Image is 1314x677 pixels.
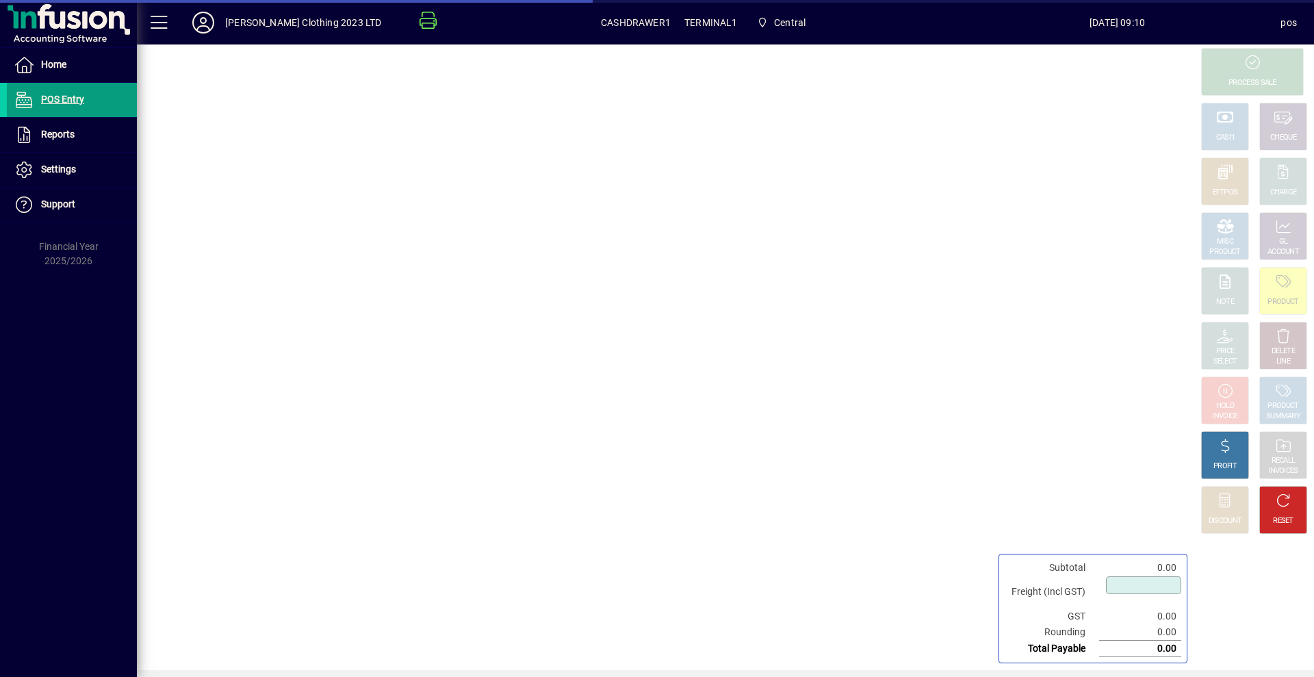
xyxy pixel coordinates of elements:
div: NOTE [1216,297,1234,307]
span: CASHDRAWER1 [601,12,671,34]
div: CASH [1216,133,1234,143]
div: pos [1280,12,1297,34]
div: PRODUCT [1209,247,1240,257]
div: DELETE [1272,346,1295,357]
div: PRODUCT [1267,297,1298,307]
td: GST [1005,609,1099,624]
div: SELECT [1213,357,1237,367]
div: CHARGE [1270,188,1297,198]
div: PROCESS SALE [1228,78,1276,88]
td: Subtotal [1005,560,1099,576]
div: PRICE [1216,346,1235,357]
div: SUMMARY [1266,411,1300,422]
div: GL [1279,237,1288,247]
div: PROFIT [1213,461,1237,472]
div: LINE [1276,357,1290,367]
a: Reports [7,118,137,152]
div: CHEQUE [1270,133,1296,143]
div: PRODUCT [1267,401,1298,411]
span: Central [774,12,806,34]
div: RECALL [1272,456,1296,466]
td: Freight (Incl GST) [1005,576,1099,609]
span: POS Entry [41,94,84,105]
a: Settings [7,153,137,187]
button: Profile [181,10,225,35]
div: INVOICE [1212,411,1237,422]
div: DISCOUNT [1209,516,1241,526]
div: EFTPOS [1213,188,1238,198]
div: INVOICES [1268,466,1298,476]
td: Total Payable [1005,641,1099,657]
span: Settings [41,164,76,175]
td: Rounding [1005,624,1099,641]
span: TERMINAL1 [684,12,738,34]
div: HOLD [1216,401,1234,411]
span: Home [41,59,66,70]
span: [DATE] 09:10 [954,12,1281,34]
td: 0.00 [1099,624,1181,641]
div: [PERSON_NAME] Clothing 2023 LTD [225,12,381,34]
div: RESET [1273,516,1293,526]
a: Home [7,48,137,82]
div: ACCOUNT [1267,247,1299,257]
a: Support [7,188,137,222]
td: 0.00 [1099,609,1181,624]
span: Reports [41,129,75,140]
td: 0.00 [1099,560,1181,576]
span: Central [751,10,812,35]
td: 0.00 [1099,641,1181,657]
span: Support [41,199,75,209]
div: MISC [1217,237,1233,247]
